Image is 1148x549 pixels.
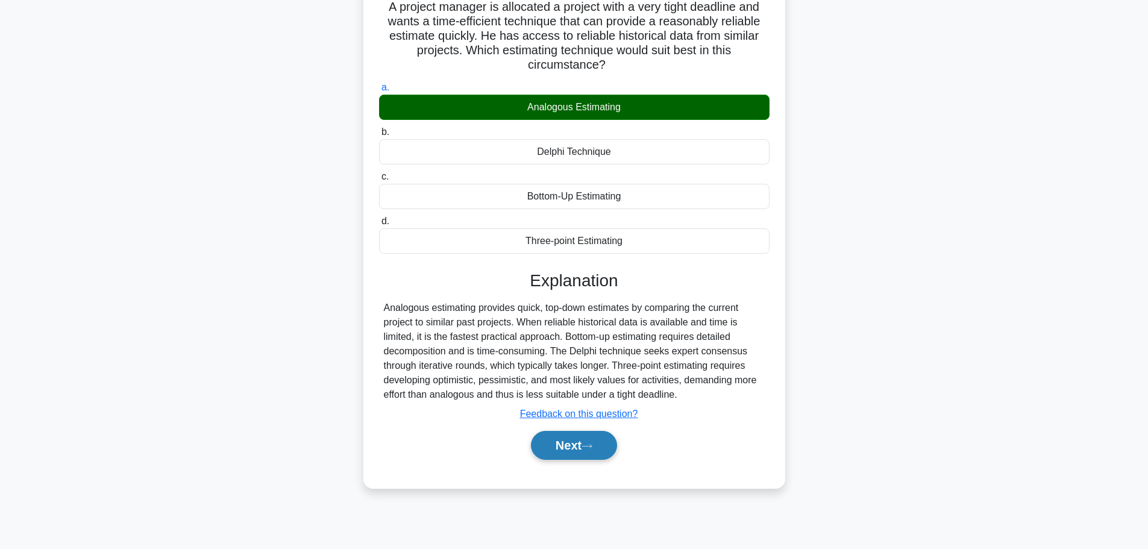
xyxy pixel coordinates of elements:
span: d. [381,216,389,226]
span: b. [381,127,389,137]
button: Next [531,431,617,460]
div: Delphi Technique [379,139,770,165]
span: c. [381,171,389,181]
h3: Explanation [386,271,762,291]
a: Feedback on this question? [520,409,638,419]
div: Analogous Estimating [379,95,770,120]
span: a. [381,82,389,92]
div: Three-point Estimating [379,228,770,254]
div: Analogous estimating provides quick, top-down estimates by comparing the current project to simil... [384,301,765,402]
div: Bottom-Up Estimating [379,184,770,209]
